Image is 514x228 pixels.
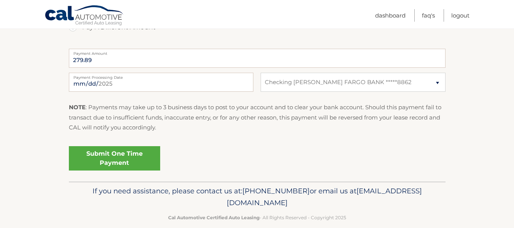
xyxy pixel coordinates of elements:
label: Payment Processing Date [69,73,253,79]
a: FAQ's [422,9,435,22]
label: Payment Amount [69,49,446,55]
a: Submit One Time Payment [69,146,160,171]
input: Payment Date [69,73,253,92]
a: Cal Automotive [45,5,124,27]
a: Dashboard [375,9,406,22]
strong: NOTE [69,104,86,111]
p: : Payments may take up to 3 business days to post to your account and to clear your bank account.... [69,102,446,132]
span: [PHONE_NUMBER] [242,187,310,195]
p: - All Rights Reserved - Copyright 2025 [74,214,441,222]
strong: Cal Automotive Certified Auto Leasing [168,215,259,220]
input: Payment Amount [69,49,446,68]
a: Logout [451,9,469,22]
p: If you need assistance, please contact us at: or email us at [74,185,441,209]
